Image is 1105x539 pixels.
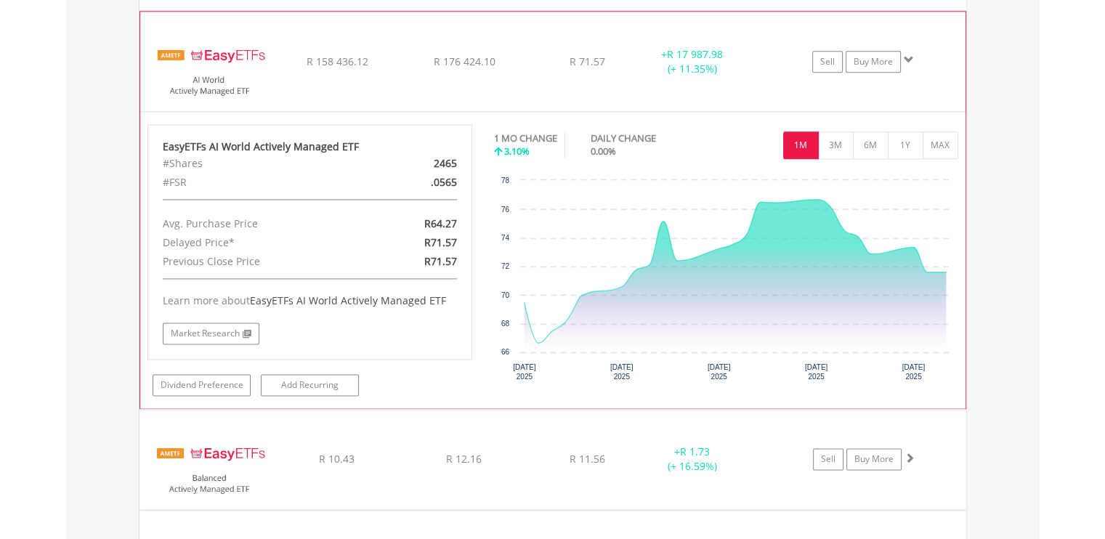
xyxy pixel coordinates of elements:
span: 0.00% [591,145,616,158]
span: R 1.73 [680,445,710,458]
button: 1M [783,131,819,159]
div: DAILY CHANGE [591,131,707,145]
span: R 176 424.10 [433,54,495,68]
span: R 71.57 [570,54,605,68]
div: Avg. Purchase Price [152,214,363,233]
span: R 11.56 [570,452,605,466]
a: Sell [812,51,843,73]
span: R 158 436.12 [306,54,368,68]
div: 1 MO CHANGE [494,131,557,145]
span: R 12.16 [446,452,482,466]
a: Add Recurring [261,374,359,396]
svg: Interactive chart [494,173,958,391]
div: EasyETFs AI World Actively Managed ETF [163,139,458,154]
text: [DATE] 2025 [805,363,828,381]
text: [DATE] 2025 [902,363,926,381]
button: 3M [818,131,854,159]
img: EQU.ZA.EASYAI.png [147,30,272,107]
a: Buy More [846,448,902,470]
span: R 10.43 [319,452,355,466]
text: [DATE] 2025 [513,363,536,381]
button: 1Y [888,131,923,159]
span: 3.10% [504,145,530,158]
div: Previous Close Price [152,252,363,271]
text: 72 [501,262,510,270]
text: 74 [501,234,510,242]
span: R 17 987.98 [667,47,723,61]
img: EQU.ZA.EASYBF.png [147,428,272,506]
text: 68 [501,320,510,328]
text: 66 [501,348,510,356]
div: Learn more about [163,293,458,308]
text: 78 [501,177,510,185]
a: Market Research [163,323,259,344]
button: MAX [923,131,958,159]
a: Sell [813,448,843,470]
text: [DATE] 2025 [610,363,634,381]
button: 6M [853,131,889,159]
a: Dividend Preference [153,374,251,396]
a: Buy More [846,51,901,73]
span: R71.57 [424,235,457,249]
text: 76 [501,206,510,214]
div: 2465 [363,154,468,173]
div: Delayed Price* [152,233,363,252]
span: R71.57 [424,254,457,268]
div: Chart. Highcharts interactive chart. [494,173,958,391]
div: + (+ 11.35%) [637,47,746,76]
span: R64.27 [424,216,457,230]
div: + (+ 16.59%) [638,445,748,474]
div: .0565 [363,173,468,192]
div: #FSR [152,173,363,192]
div: #Shares [152,154,363,173]
text: 70 [501,291,510,299]
text: [DATE] 2025 [708,363,731,381]
span: EasyETFs AI World Actively Managed ETF [250,293,446,307]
